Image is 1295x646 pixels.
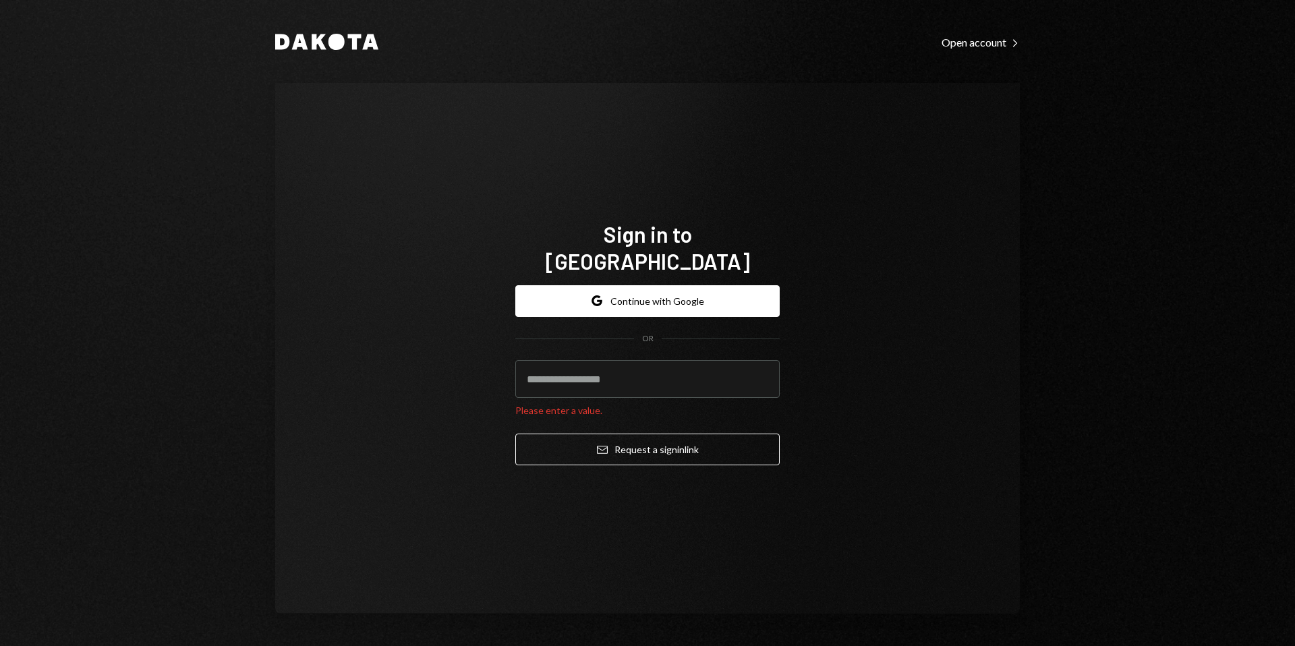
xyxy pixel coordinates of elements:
[515,285,780,317] button: Continue with Google
[515,221,780,274] h1: Sign in to [GEOGRAPHIC_DATA]
[515,403,780,417] div: Please enter a value.
[642,333,654,345] div: OR
[515,434,780,465] button: Request a signinlink
[753,371,769,387] keeper-lock: Open Keeper Popup
[942,36,1020,49] div: Open account
[942,34,1020,49] a: Open account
